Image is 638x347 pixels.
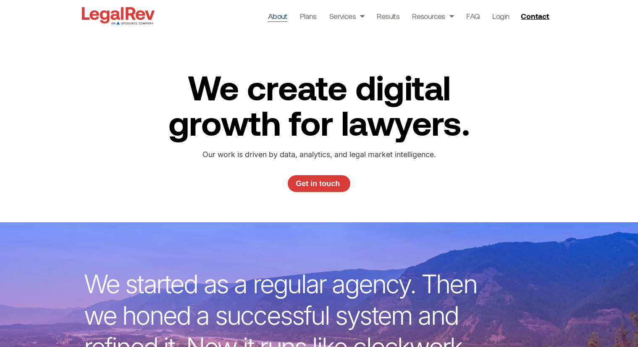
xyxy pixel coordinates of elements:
[377,10,399,22] a: Results
[296,180,340,187] span: Get in touch
[152,69,487,140] h2: We create digital growth for lawyers.
[412,10,454,22] a: Resources
[268,10,287,22] a: About
[466,10,480,22] a: FAQ
[492,10,509,22] a: Login
[180,148,458,161] p: Our work is driven by data, analytics, and legal market intelligence.
[300,10,317,22] a: Plans
[517,9,554,23] a: Contact
[521,12,549,20] span: Contact
[268,10,509,22] nav: Menu
[288,175,351,192] a: Get in touch
[329,10,365,22] a: Services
